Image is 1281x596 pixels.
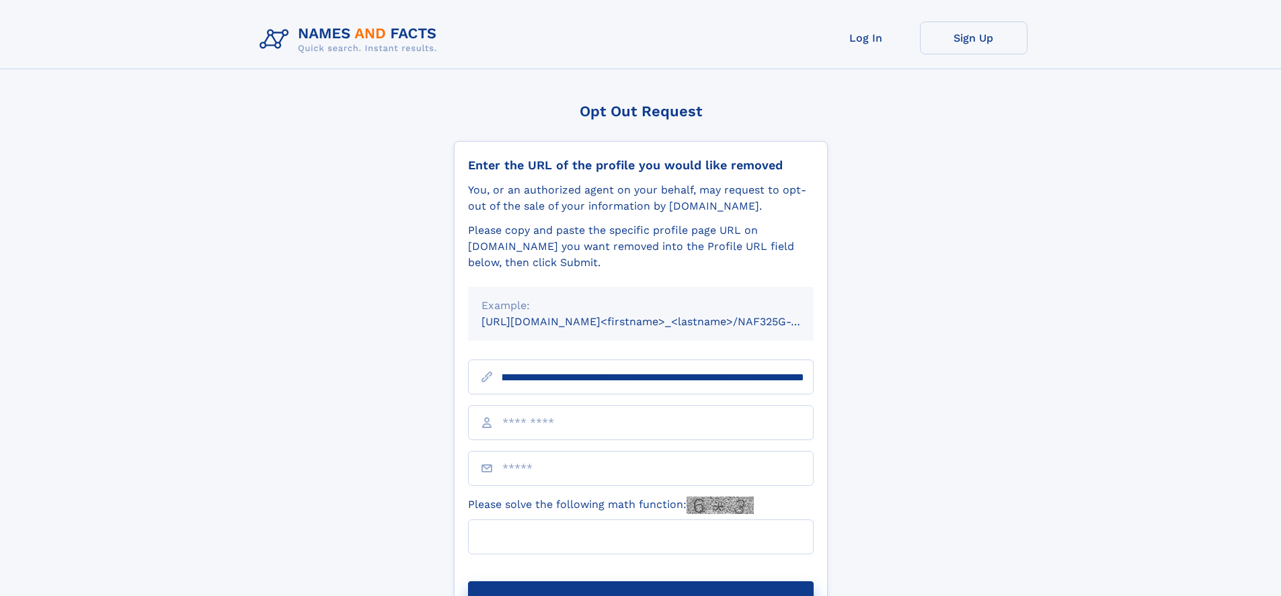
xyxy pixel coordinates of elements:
[481,315,839,328] small: [URL][DOMAIN_NAME]<firstname>_<lastname>/NAF325G-xxxxxxxx
[468,222,814,271] div: Please copy and paste the specific profile page URL on [DOMAIN_NAME] you want removed into the Pr...
[468,182,814,214] div: You, or an authorized agent on your behalf, may request to opt-out of the sale of your informatio...
[812,22,920,54] a: Log In
[254,22,448,58] img: Logo Names and Facts
[454,103,828,120] div: Opt Out Request
[468,497,754,514] label: Please solve the following math function:
[920,22,1027,54] a: Sign Up
[468,158,814,173] div: Enter the URL of the profile you would like removed
[481,298,800,314] div: Example:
